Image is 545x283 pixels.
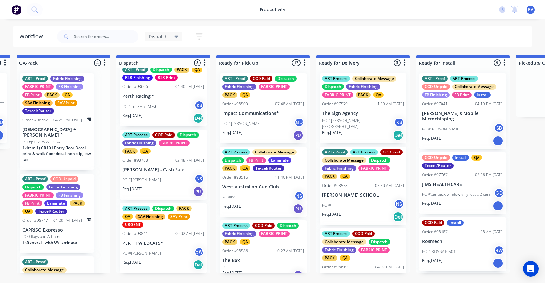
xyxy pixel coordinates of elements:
div: Dispatch [277,223,299,229]
div: ART ProcessDispatchPACKQASAV FinishingSAV PrintURGENTOrder #9884106:02 AM [DATE]PERTH WILDCATS^PO... [120,203,207,273]
div: Del [393,130,403,141]
span: 1 x [22,145,27,151]
div: ART - ProofDispatchPACKQAR2R FinishingR2R PrintOrder #9866604:40 PM [DATE]Perth Racing ^PO #Tote ... [120,64,207,126]
div: Workflow [19,33,46,40]
div: FB Print [22,92,42,98]
div: 04:29 PM [DATE] [53,117,82,123]
div: COD Unpaid [50,176,78,182]
div: FABRIC PRINT [259,231,290,237]
div: PU [293,204,303,214]
p: Req. [DATE] [422,258,442,264]
div: Order #97041 [422,101,448,107]
div: QA [240,92,250,98]
p: PO #Tote Hall Mesh [122,104,157,109]
div: COD Unpaid [422,84,450,90]
p: PO # [222,264,231,270]
p: [PERSON_NAME]’s Mobile Microchipping [422,111,504,122]
div: Order #98500 [222,101,248,107]
div: COD Paid [252,223,275,229]
div: Collaborate Message [322,239,366,245]
div: ART - ProofCOD UnpaidDispatchFabric FinishingFABRIC PRINTFB FinishingFB PrintLaminatePACKQATexcel... [20,174,94,254]
div: 06:02 AM [DATE] [175,231,204,237]
div: 10:27 AM [DATE] [275,248,304,254]
div: Collaborate Message [322,157,366,163]
div: Order #97579 [322,101,348,107]
div: GD [294,118,304,127]
div: COD Paid [352,231,375,237]
div: Dispatch [177,132,199,138]
div: ART ProcessCollaborate MessageDispatchFabric FinishingFABRIC PRINTPACKQAOrder #9757911:39 AM [DAT... [320,73,406,143]
p: The Box [222,258,304,263]
img: Factory [12,5,21,15]
div: FABRIC PRINT [358,247,390,253]
p: PO # [322,202,331,208]
div: FABRIC PRINT [259,84,290,90]
div: FB Finishing [422,92,450,98]
div: QA [340,255,350,261]
div: Order #98586 [222,248,248,254]
div: 04:40 PM [DATE] [175,84,204,90]
p: Req. [DATE] [222,130,242,136]
div: Order #98516 [222,175,248,180]
div: QA [192,67,202,73]
p: Req. [DATE] [422,200,442,206]
div: Fabric Finishing [50,76,84,82]
p: PO #Car back window vinyl cut x 2 cars [422,191,490,197]
div: Del [193,260,203,270]
div: Order #98841 [122,231,148,237]
p: JIMS HEALTHCARE [422,182,504,187]
div: COD Paid [422,220,444,226]
div: QA [240,239,250,245]
div: PACK [322,174,337,179]
p: Req. [DATE] [222,270,242,276]
div: I [493,136,503,146]
div: FABRIC PRINT [159,140,190,146]
div: 02:26 PM [DATE] [475,172,504,178]
div: ART Process [450,76,478,82]
span: Item 1) GR101 Entry Floor Decal print & walk floor decal, non-slip, low tac [22,145,91,162]
div: Fabric Finishing [46,184,80,190]
div: Texcel/Router [35,209,67,214]
div: Order #98487 [422,229,448,235]
div: Dispatch [222,157,244,163]
div: Order #98747 [22,218,48,223]
div: ART - Proof [22,176,48,182]
p: PO #[PERSON_NAME] [122,250,161,256]
div: NS [294,191,304,201]
div: FABRIC PRINT [358,165,390,171]
div: FB Finishing [56,192,83,198]
div: Collaborate Message [252,149,297,155]
div: PU [293,130,303,141]
div: 11:58 AM [DATE] [475,229,504,235]
div: COD Unpaid [422,155,450,161]
div: SAV Finishing [135,214,165,220]
div: Order #98666 [122,84,148,90]
div: SB [494,123,504,133]
div: 07:48 AM [DATE] [275,101,304,107]
div: ART - Proof [122,67,148,73]
div: productivity [257,5,288,15]
div: Dispatch [275,76,297,82]
div: Fabric Finishing [222,231,256,237]
div: QA [122,214,133,220]
div: ART ProcessCollaborate MessageDispatchFB PrintLaminatePACKQATexcel/RouterOrder #9851611:40 PM [DA... [220,147,307,217]
div: PACK [322,255,337,261]
div: KS [194,100,204,110]
p: PO #flags and A-frame [22,234,62,240]
div: Order #98788 [122,157,148,163]
div: COD UnpaidInstallQATexcel/RouterOrder #9776702:26 PM [DATE]JIMS HEALTHCAREPO #Car back window vin... [419,152,506,214]
div: Collaborate Message [452,84,496,90]
div: KS [394,118,404,127]
div: ART Process [222,223,250,229]
div: R2R Print [155,75,178,81]
p: PO #[PERSON_NAME][GEOGRAPHIC_DATA] [322,118,394,130]
div: Open Intercom Messenger [523,261,539,277]
div: PACK [222,92,237,98]
div: FABRIC PRINT [322,92,353,98]
p: PO #J5051 WWE Granite [22,139,66,145]
div: 02:48 PM [DATE] [175,157,204,163]
div: ART - Proof [22,259,48,265]
p: PO #ISSF [222,194,238,200]
div: Install [452,155,469,161]
span: Dispatch [149,33,168,40]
